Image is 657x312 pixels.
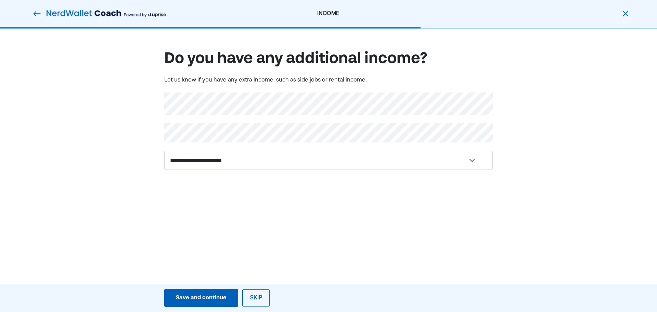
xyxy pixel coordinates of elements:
button: Skip [242,289,270,307]
div: Save and continue [176,294,227,302]
div: Do you have any additional income? [164,50,427,68]
button: Save and continue [164,289,238,307]
div: INCOME [229,10,428,18]
div: Let us know if you have any extra income, such as side jobs or rental income. [164,76,493,84]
